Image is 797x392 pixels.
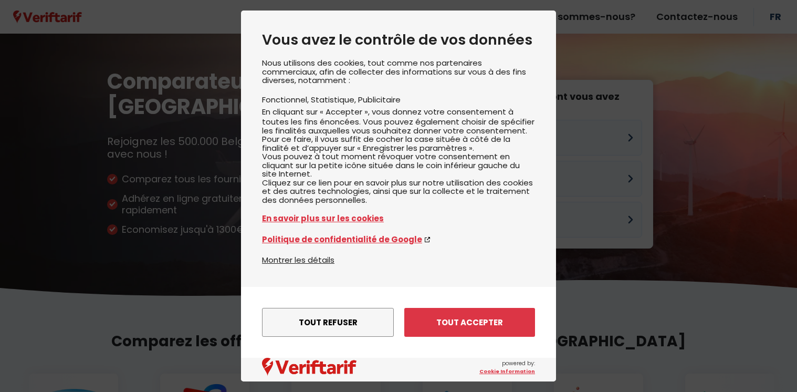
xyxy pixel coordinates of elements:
li: Fonctionnel [262,94,311,105]
a: Politique de confidentialité de Google [262,233,535,245]
div: Nous utilisons des cookies, tout comme nos partenaires commerciaux, afin de collecter des informa... [262,59,535,254]
a: En savoir plus sur les cookies [262,212,535,224]
img: logo [262,358,356,376]
button: Montrer les détails [262,254,334,266]
h2: Vous avez le contrôle de vos données [262,32,535,48]
li: Statistique [311,94,358,105]
button: Tout refuser [262,308,394,337]
li: Publicitaire [358,94,401,105]
button: Tout accepter [404,308,535,337]
div: menu [241,287,556,358]
a: Cookie Information [479,368,535,375]
span: powered by: [479,359,535,375]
